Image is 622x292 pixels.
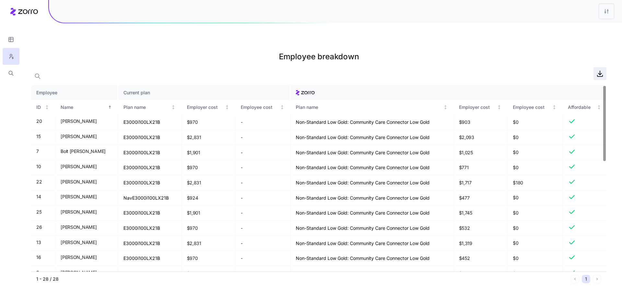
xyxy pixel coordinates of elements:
[241,149,243,156] span: -
[187,210,200,216] span: $1,901
[459,180,472,186] span: $1,717
[31,49,606,64] h1: Employee breakdown
[241,255,243,262] span: -
[118,266,181,281] td: E3000i100LX21B
[513,104,551,111] div: Employee cost
[497,105,501,110] div: Not sorted
[36,224,42,230] span: 26
[187,255,198,262] span: $970
[241,210,243,216] span: -
[241,119,243,125] span: -
[291,191,454,206] td: Non-Standard Low Gold: Community Care Connector Low Gold
[187,104,224,111] div: Employer cost
[508,100,563,115] th: Employee costNot sorted
[118,85,291,100] th: Current plan
[552,105,557,110] div: Not sorted
[118,191,181,206] td: NavE3000i100LX21B
[236,100,291,115] th: Employee costNot sorted
[187,270,201,277] span: $2,831
[241,180,243,186] span: -
[187,134,201,141] span: $2,831
[241,134,243,141] span: -
[108,105,112,110] div: Sorted ascending
[61,254,97,261] span: [PERSON_NAME]
[291,160,454,175] td: Non-Standard Low Gold: Community Care Connector Low Gold
[31,85,118,100] th: Employee
[291,100,454,115] th: Plan nameNot sorted
[513,270,557,277] span: $0
[187,164,198,171] span: $970
[241,104,279,111] div: Employee cost
[241,225,243,231] span: -
[291,205,454,221] td: Non-Standard Low Gold: Community Care Connector Low Gold
[61,179,97,185] span: [PERSON_NAME]
[568,104,595,111] div: Affordable
[225,105,229,110] div: Not sorted
[36,179,42,185] span: 22
[36,118,42,124] span: 20
[118,160,181,175] td: E3000i100LX21B
[61,269,97,276] span: [PERSON_NAME]
[459,225,470,231] span: $532
[55,100,118,115] th: NameSorted ascending
[187,180,201,186] span: $2,831
[459,195,470,201] span: $477
[443,105,448,110] div: Not sorted
[291,221,454,236] td: Non-Standard Low Gold: Community Care Connector Low Gold
[291,266,454,281] td: Non-Standard Low Gold: Community Care Connector Low Gold
[61,148,106,155] span: Bolt [PERSON_NAME]
[36,133,40,140] span: 15
[291,175,454,191] td: Non-Standard Low Gold: Community Care Connector Low Gold
[36,239,41,246] span: 13
[61,104,107,111] div: Name
[241,164,243,171] span: -
[291,115,454,130] td: Non-Standard Low Gold: Community Care Connector Low Gold
[187,195,198,201] span: $924
[61,163,97,170] span: [PERSON_NAME]
[513,180,557,186] span: $180
[597,105,601,110] div: Not sorted
[513,194,557,201] span: $0
[123,104,170,111] div: Plan name
[291,130,454,145] td: Non-Standard Low Gold: Community Care Connector Low Gold
[459,104,496,111] div: Employer cost
[36,209,41,215] span: 25
[182,100,236,115] th: Employer costNot sorted
[296,104,442,111] div: Plan name
[513,149,557,156] span: $0
[459,270,473,277] span: $1,958
[513,255,557,262] span: $0
[459,119,470,125] span: $903
[118,236,181,251] td: E3000i100LX21B
[291,236,454,251] td: Non-Standard Low Gold: Community Care Connector Low Gold
[459,255,470,262] span: $452
[118,130,181,145] td: E3000i100LX21B
[241,270,243,277] span: -
[459,164,469,171] span: $771
[513,210,557,216] span: $0
[61,133,97,140] span: [PERSON_NAME]
[459,240,472,247] span: $1,319
[45,105,49,110] div: Not sorted
[118,221,181,236] td: E3000i100LX21B
[61,118,97,124] span: [PERSON_NAME]
[118,251,181,266] td: E3000i100LX21B
[187,225,198,231] span: $970
[593,275,601,283] button: Next page
[118,145,181,160] td: E3000i100LX21B
[513,240,557,246] span: $0
[118,175,181,191] td: E3000i100LX21B
[459,210,472,216] span: $1,745
[36,269,39,276] span: 3
[36,104,44,111] div: ID
[61,239,97,246] span: [PERSON_NAME]
[36,163,41,170] span: 10
[582,275,590,283] button: 1
[187,240,201,247] span: $2,831
[118,115,181,130] td: E3000i100LX21B
[171,105,176,110] div: Not sorted
[563,100,606,115] th: AffordableNot sorted
[280,105,284,110] div: Not sorted
[36,276,568,282] div: 1 - 28 / 28
[118,100,181,115] th: Plan nameNot sorted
